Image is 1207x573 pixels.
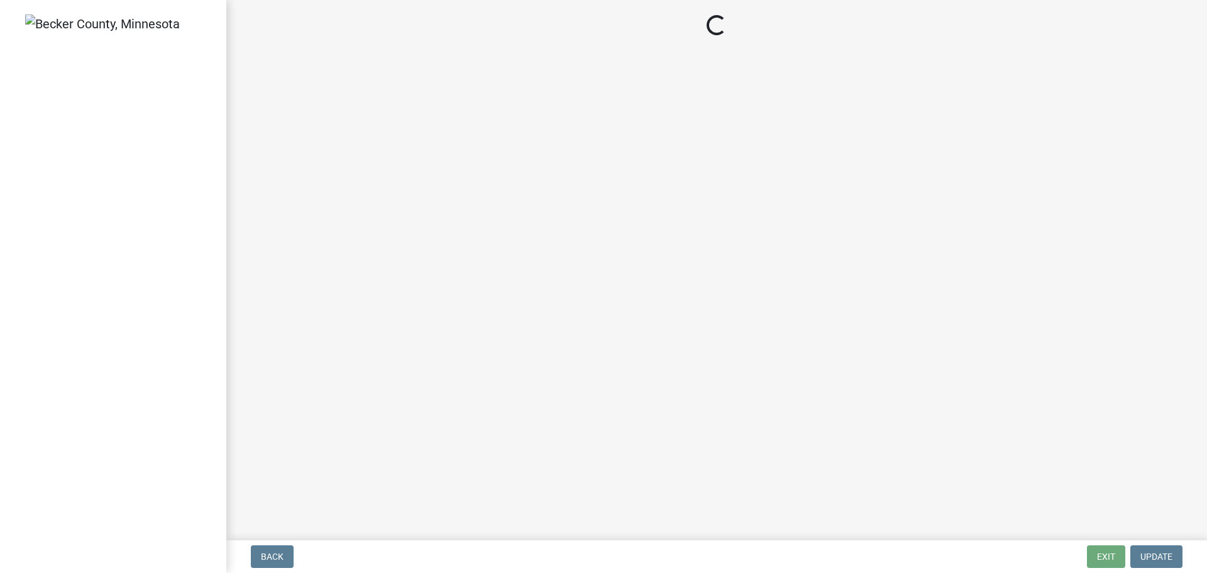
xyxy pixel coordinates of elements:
[1130,545,1182,568] button: Update
[25,14,180,33] img: Becker County, Minnesota
[1140,552,1172,562] span: Update
[251,545,294,568] button: Back
[261,552,284,562] span: Back
[1087,545,1125,568] button: Exit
